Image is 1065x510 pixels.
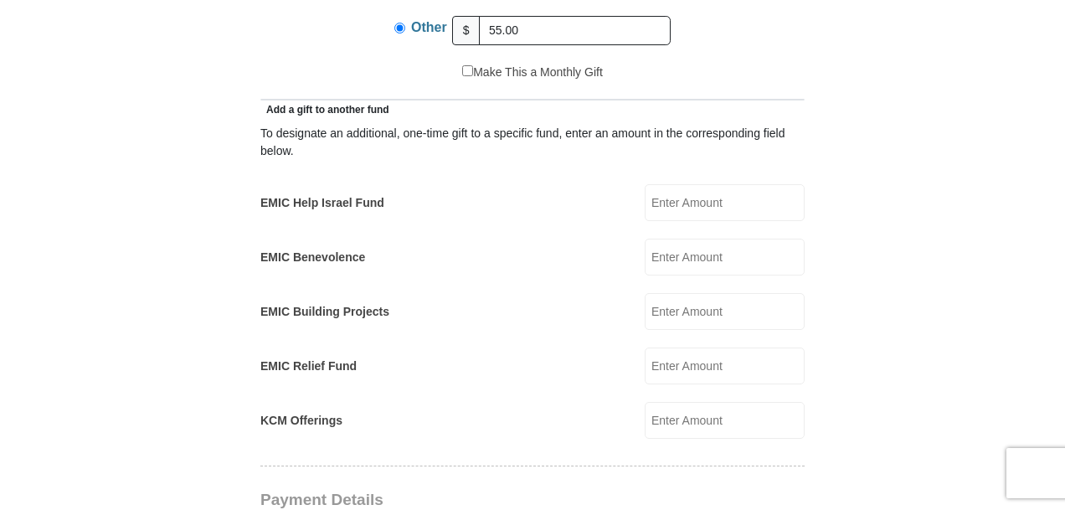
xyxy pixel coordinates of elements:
[260,125,805,160] div: To designate an additional, one-time gift to a specific fund, enter an amount in the correspondin...
[462,64,603,81] label: Make This a Monthly Gift
[260,412,342,430] label: KCM Offerings
[645,402,805,439] input: Enter Amount
[260,104,389,116] span: Add a gift to another fund
[260,358,357,375] label: EMIC Relief Fund
[260,303,389,321] label: EMIC Building Projects
[645,348,805,384] input: Enter Amount
[452,16,481,45] span: $
[479,16,671,45] input: Other Amount
[411,20,447,34] span: Other
[645,293,805,330] input: Enter Amount
[260,491,687,510] h3: Payment Details
[645,239,805,276] input: Enter Amount
[260,249,365,266] label: EMIC Benevolence
[645,184,805,221] input: Enter Amount
[462,65,473,76] input: Make This a Monthly Gift
[260,194,384,212] label: EMIC Help Israel Fund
